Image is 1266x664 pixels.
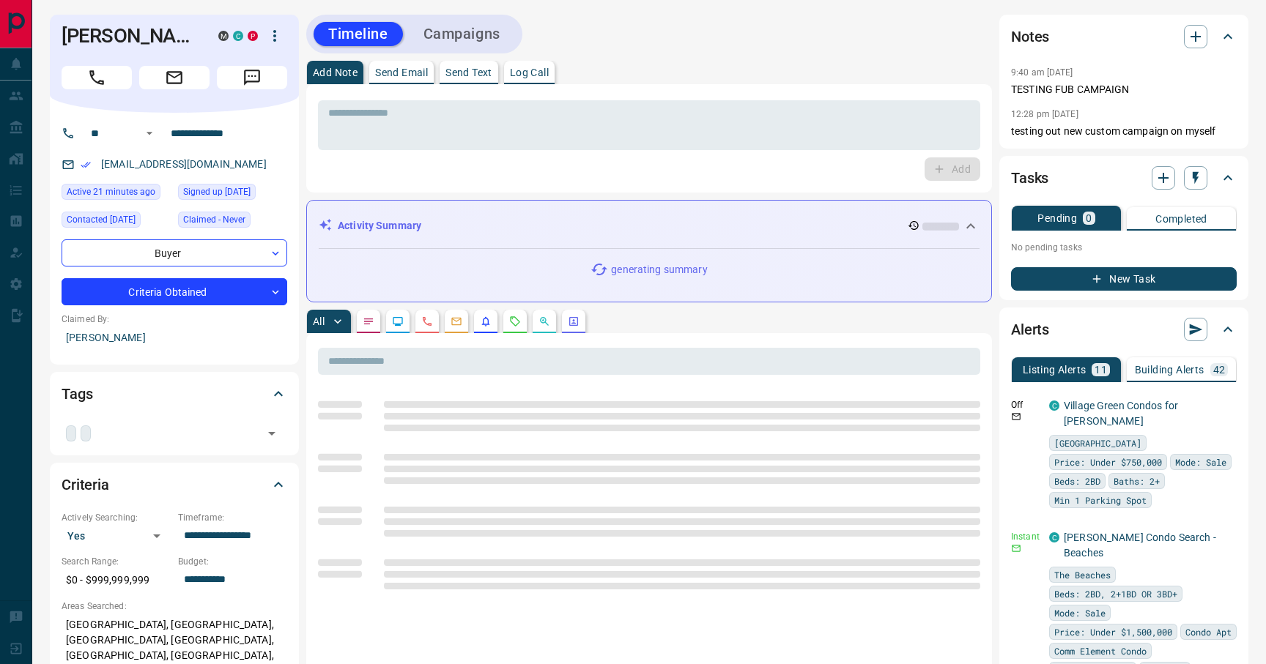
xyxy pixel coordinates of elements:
[1054,474,1100,488] span: Beds: 2BD
[319,212,980,239] div: Activity Summary
[1155,214,1207,224] p: Completed
[218,31,229,41] div: mrloft.ca
[1049,400,1059,411] div: condos.ca
[101,158,267,170] a: [EMAIL_ADDRESS][DOMAIN_NAME]
[1011,82,1237,97] p: TESTING FUB CAMPAIGN
[1054,624,1172,639] span: Price: Under $1,500,000
[248,31,258,41] div: property.ca
[1054,605,1106,620] span: Mode: Sale
[445,67,492,78] p: Send Text
[392,316,404,327] svg: Lead Browsing Activity
[509,316,521,327] svg: Requests
[62,66,132,89] span: Call
[1114,474,1160,488] span: Baths: 2+
[314,22,403,46] button: Timeline
[1185,624,1232,639] span: Condo Apt
[178,555,287,568] p: Budget:
[1054,455,1162,469] span: Price: Under $750,000
[62,568,171,592] p: $0 - $999,999,999
[1037,213,1077,223] p: Pending
[62,600,287,613] p: Areas Searched:
[233,31,243,41] div: condos.ca
[1011,19,1237,54] div: Notes
[62,467,287,502] div: Criteria
[1011,530,1040,543] p: Instant
[313,67,358,78] p: Add Note
[1023,365,1087,375] p: Listing Alerts
[451,316,462,327] svg: Emails
[1064,400,1178,427] a: Village Green Condos for [PERSON_NAME]
[1011,236,1237,258] p: No pending tasks
[375,67,428,78] p: Send Email
[62,313,287,326] p: Claimed By:
[62,24,196,48] h1: [PERSON_NAME]
[1175,455,1226,469] span: Mode: Sale
[178,511,287,524] p: Timeframe:
[62,376,287,411] div: Tags
[1049,532,1059,542] div: condos.ca
[1086,213,1092,223] p: 0
[62,326,287,350] p: [PERSON_NAME]
[1011,67,1073,78] p: 9:40 am [DATE]
[1011,398,1040,411] p: Off
[183,212,245,227] span: Claimed - Never
[1011,124,1237,139] p: testing out new custom campaign on myself
[363,316,374,327] svg: Notes
[1064,531,1216,559] a: [PERSON_NAME] Condo Search - Beaches
[141,124,158,142] button: Open
[568,316,580,327] svg: Agent Actions
[62,524,171,548] div: Yes
[62,382,92,406] h2: Tags
[178,184,287,204] div: Fri Nov 02 2018
[62,239,287,266] div: Buyer
[62,555,171,568] p: Search Range:
[62,473,109,496] h2: Criteria
[1011,543,1021,553] svg: Email
[1011,25,1049,48] h2: Notes
[1095,365,1107,375] p: 11
[1011,166,1048,190] h2: Tasks
[1011,160,1237,195] div: Tasks
[1054,586,1177,601] span: Beds: 2BD, 2+1BD OR 3BD+
[217,66,287,89] span: Message
[510,67,549,78] p: Log Call
[139,66,210,89] span: Email
[62,278,287,305] div: Criteria Obtained
[62,184,171,204] div: Wed Aug 13 2025
[1213,365,1226,375] p: 42
[313,316,325,327] p: All
[611,262,707,277] p: generating summary
[338,218,421,234] p: Activity Summary
[62,511,171,524] p: Actively Searching:
[183,184,251,199] span: Signed up [DATE]
[1054,644,1147,658] span: Comm Element Condo
[67,212,136,227] span: Contacted [DATE]
[409,22,515,46] button: Campaigns
[62,212,171,232] div: Tue Apr 15 2025
[1011,318,1049,341] h2: Alerts
[480,316,492,327] svg: Listing Alerts
[1011,411,1021,422] svg: Email
[1054,493,1147,507] span: Min 1 Parking Spot
[1011,109,1078,119] p: 12:28 pm [DATE]
[81,160,91,170] svg: Email Verified
[67,184,155,199] span: Active 21 minutes ago
[421,316,433,327] svg: Calls
[538,316,550,327] svg: Opportunities
[262,423,282,444] button: Open
[1054,567,1111,582] span: The Beaches
[1135,365,1204,375] p: Building Alerts
[1011,267,1237,291] button: New Task
[1011,312,1237,347] div: Alerts
[1054,436,1141,450] span: [GEOGRAPHIC_DATA]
